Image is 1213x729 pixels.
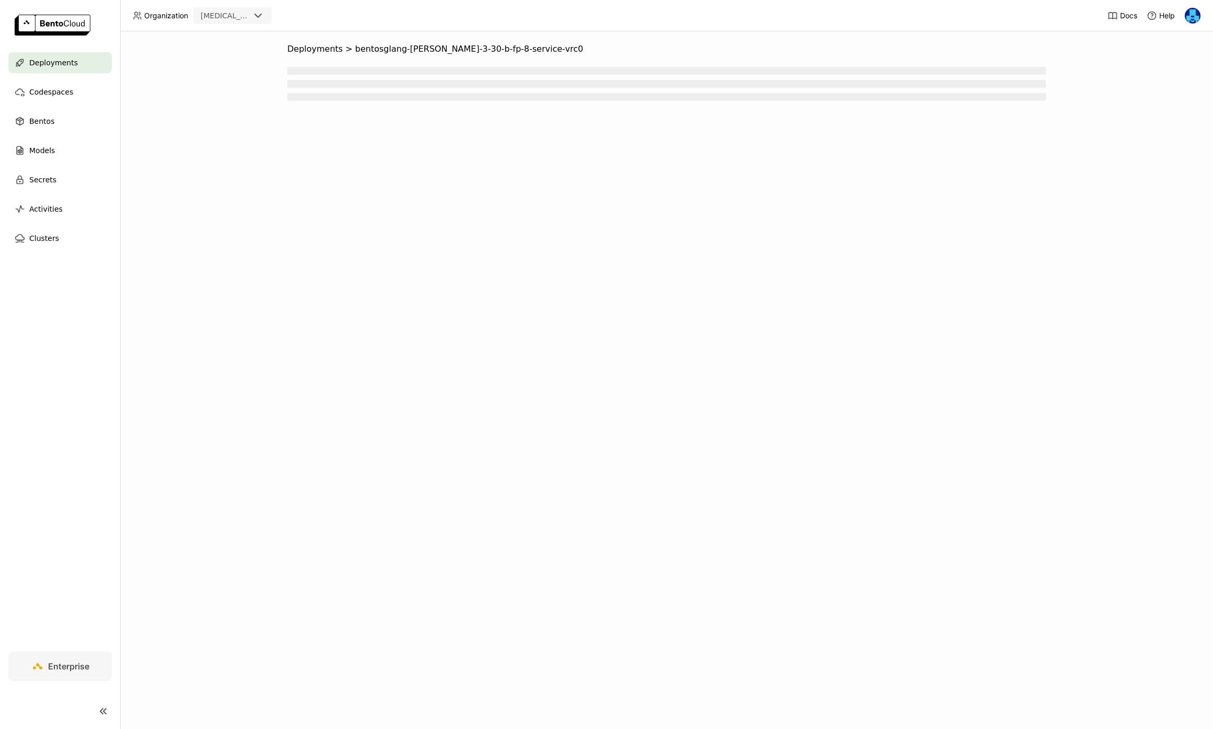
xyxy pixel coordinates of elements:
[29,203,63,215] span: Activities
[1120,11,1137,20] span: Docs
[8,228,112,249] a: Clusters
[144,11,188,20] span: Organization
[287,44,1046,54] nav: Breadcrumbs navigation
[8,82,112,102] a: Codespaces
[29,232,59,245] span: Clusters
[201,10,250,21] div: [MEDICAL_DATA]
[29,173,56,186] span: Secrets
[343,44,355,54] span: >
[251,11,252,21] input: Selected revia.
[287,44,343,54] span: Deployments
[29,144,55,157] span: Models
[8,652,112,681] a: Enterprise
[8,111,112,132] a: Bentos
[1185,8,1200,24] img: Yi Guo
[8,140,112,161] a: Models
[48,661,89,672] span: Enterprise
[8,52,112,73] a: Deployments
[8,199,112,219] a: Activities
[29,115,54,128] span: Bentos
[29,86,73,98] span: Codespaces
[15,15,90,36] img: logo
[1159,11,1175,20] span: Help
[1107,10,1137,21] a: Docs
[29,56,78,69] span: Deployments
[1147,10,1175,21] div: Help
[355,44,584,54] span: bentosglang-[PERSON_NAME]-3-30-b-fp-8-service-vrc0
[8,169,112,190] a: Secrets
